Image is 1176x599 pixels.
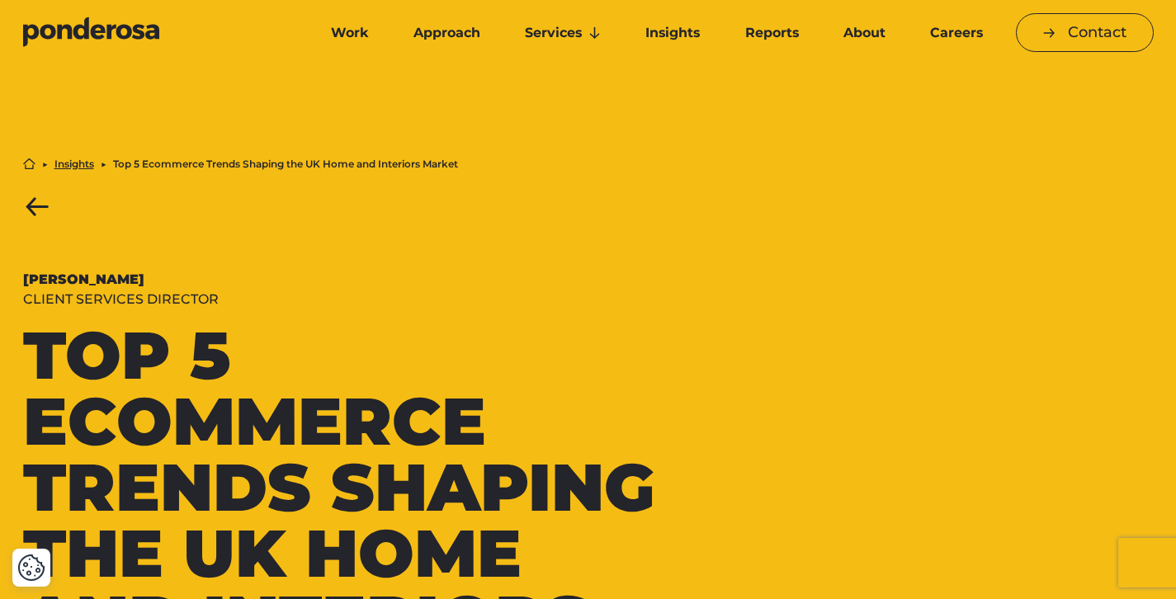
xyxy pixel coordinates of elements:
[54,159,94,169] a: Insights
[911,16,1002,50] a: Careers
[506,16,620,50] a: Services
[394,16,499,50] a: Approach
[23,290,673,309] div: Client Services Director
[17,554,45,582] img: Revisit consent button
[101,159,106,169] li: ▶︎
[23,270,673,290] div: [PERSON_NAME]
[23,158,35,170] a: Home
[824,16,904,50] a: About
[23,17,287,50] a: Go to homepage
[113,159,458,169] li: Top 5 Ecommerce Trends Shaping the UK Home and Interiors Market
[312,16,388,50] a: Work
[42,159,48,169] li: ▶︎
[23,196,52,217] a: Back to Insights
[726,16,818,50] a: Reports
[626,16,719,50] a: Insights
[17,554,45,582] button: Cookie Settings
[1016,13,1154,52] a: Contact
